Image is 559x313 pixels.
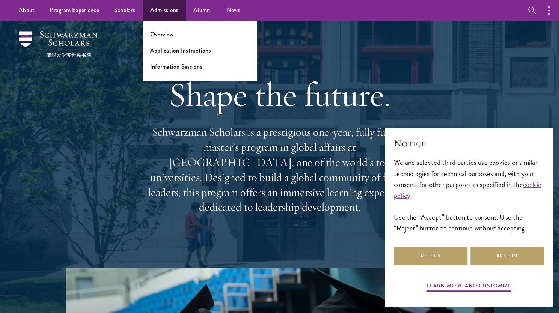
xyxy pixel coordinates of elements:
h1: Shape the future. [145,74,415,116]
a: cookie policy [394,179,541,201]
div: We and selected third parties use cookies or similar technologies for technical purposes and, wit... [394,157,544,233]
button: Reject [394,247,467,265]
button: Accept [470,247,544,265]
p: Schwarzman Scholars is a prestigious one-year, fully funded master’s program in global affairs at... [145,125,415,215]
a: Application Instructions [150,46,211,55]
h2: Notice [394,137,544,150]
a: Overview [150,30,173,39]
button: Learn more and customize [427,281,511,293]
a: Information Sessions [150,62,202,71]
img: Schwarzman Scholars [19,31,98,57]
